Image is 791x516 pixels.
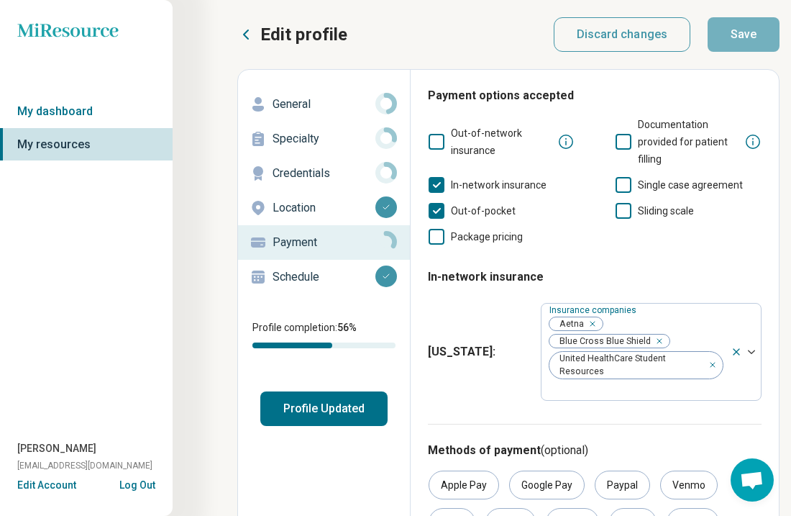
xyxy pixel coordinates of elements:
[541,443,588,457] span: (optional)
[428,257,544,297] legend: In-network insurance
[238,156,410,191] a: Credentials
[708,17,779,52] button: Save
[260,391,388,426] button: Profile Updated
[638,205,694,217] span: Sliding scale
[238,191,410,225] a: Location
[260,23,347,46] p: Edit profile
[273,96,375,113] p: General
[428,343,529,361] span: [US_STATE] :
[17,441,96,456] span: [PERSON_NAME]
[509,471,585,499] div: Google Pay
[238,312,410,357] div: Profile completion:
[451,205,516,217] span: Out-of-pocket
[549,335,655,348] span: Blue Cross Blue Shield
[337,322,357,333] span: 56 %
[428,442,762,459] h3: Methods of payment
[252,343,395,348] div: Profile completion
[554,17,691,52] button: Discard changes
[273,165,375,182] p: Credentials
[429,471,499,499] div: Apple Pay
[549,317,588,331] span: Aetna
[238,260,410,294] a: Schedule
[273,199,375,217] p: Location
[451,179,547,191] span: In-network insurance
[451,127,522,156] span: Out-of-network insurance
[17,478,76,493] button: Edit Account
[660,471,718,499] div: Venmo
[273,268,375,286] p: Schedule
[238,87,410,122] a: General
[17,459,152,472] span: [EMAIL_ADDRESS][DOMAIN_NAME]
[273,234,375,251] p: Payment
[638,179,743,191] span: Single case agreement
[451,231,523,243] span: Package pricing
[638,119,728,165] span: Documentation provided for patient filling
[595,471,650,499] div: Paypal
[731,458,774,502] div: Open chat
[238,225,410,260] a: Payment
[428,87,762,104] h3: Payment options accepted
[549,352,708,379] span: United HealthCare Student Resources
[238,122,410,156] a: Specialty
[119,478,155,489] button: Log Out
[237,23,347,46] button: Edit profile
[549,305,639,315] label: Insurance companies
[273,130,375,148] p: Specialty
